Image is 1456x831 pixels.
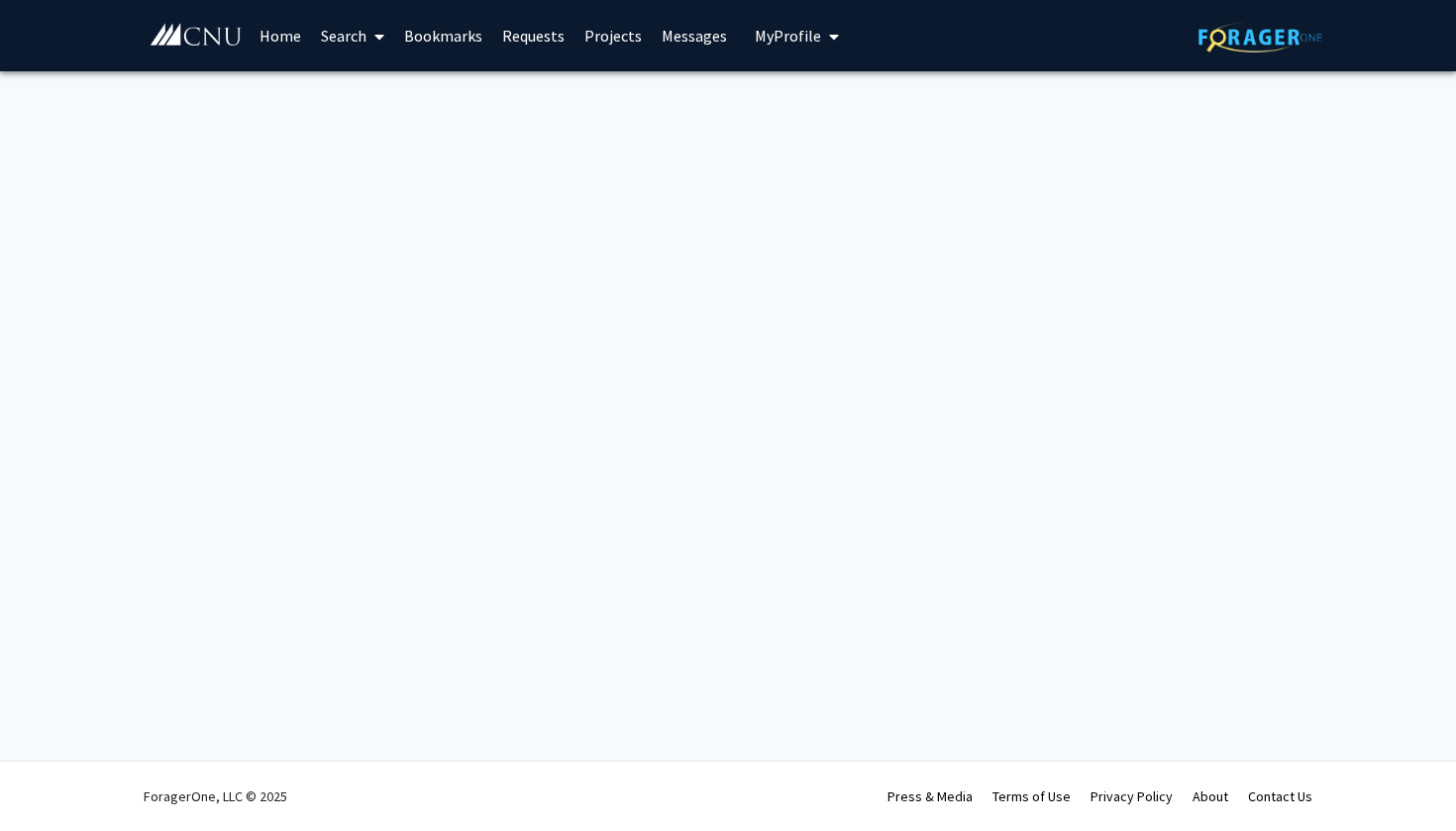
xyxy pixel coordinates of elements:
[755,26,821,46] span: My Profile
[149,23,243,48] img: Christopher Newport University Logo
[492,1,574,70] a: Requests
[1193,787,1228,805] a: About
[1198,22,1322,52] img: ForagerOne Logo
[574,1,652,70] a: Projects
[311,1,394,70] a: Search
[887,787,973,805] a: Press & Media
[250,1,311,70] a: Home
[1091,787,1173,805] a: Privacy Policy
[1248,787,1312,805] a: Contact Us
[394,1,492,70] a: Bookmarks
[992,787,1071,805] a: Terms of Use
[144,762,287,831] div: ForagerOne, LLC © 2025
[652,1,737,70] a: Messages
[15,742,84,816] iframe: Chat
